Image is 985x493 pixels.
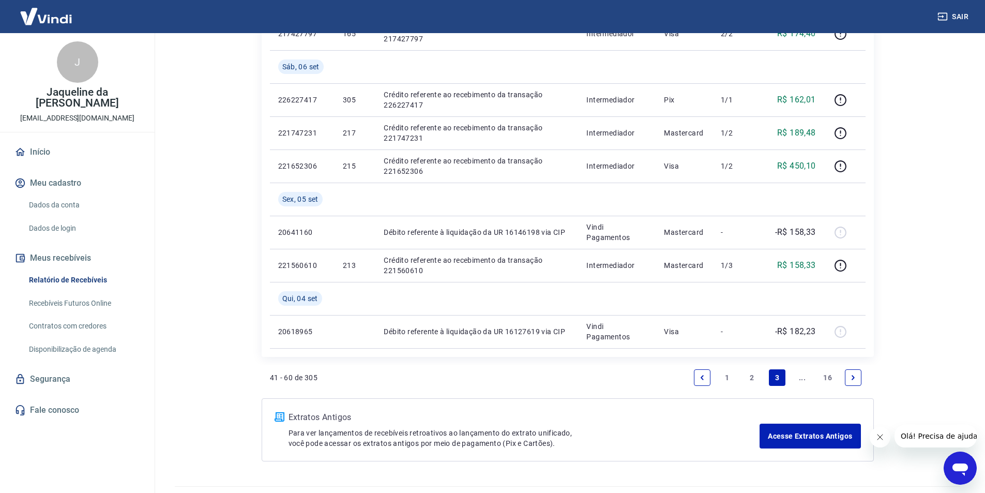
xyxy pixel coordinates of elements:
[586,128,647,138] p: Intermediador
[586,161,647,171] p: Intermediador
[935,7,973,26] button: Sair
[25,195,142,216] a: Dados da conta
[12,368,142,391] a: Segurança
[586,222,647,243] p: Vindi Pagamentos
[6,7,87,16] span: Olá! Precisa de ajuda?
[777,94,816,106] p: R$ 162,01
[777,160,816,172] p: R$ 450,10
[12,172,142,195] button: Meu cadastro
[282,194,319,204] span: Sex, 05 set
[270,372,318,383] p: 41 - 60 de 305
[895,425,977,447] iframe: Mensagem da empresa
[12,247,142,270] button: Meus recebíveis
[343,28,367,39] p: 165
[944,452,977,485] iframe: Botão para abrir a janela de mensagens
[25,316,142,337] a: Contratos com credores
[289,428,760,449] p: Para ver lançamentos de recebíveis retroativos ao lançamento do extrato unificado, você pode aces...
[384,255,570,276] p: Crédito referente ao recebimento da transação 221560610
[719,369,735,386] a: Page 1
[282,293,318,304] span: Qui, 04 set
[775,226,816,238] p: -R$ 158,33
[664,128,704,138] p: Mastercard
[777,127,816,139] p: R$ 189,48
[12,1,80,32] img: Vindi
[664,161,704,171] p: Visa
[794,369,811,386] a: Jump forward
[282,62,320,72] span: Sáb, 06 set
[278,227,326,237] p: 20641160
[343,128,367,138] p: 217
[25,218,142,239] a: Dados de login
[275,412,284,422] img: ícone
[57,41,98,83] div: J
[769,369,785,386] a: Page 3 is your current page
[384,326,570,337] p: Débito referente à liquidação da UR 16127619 via CIP
[384,23,570,44] p: Crédito referente ao recebimento da transação 217427797
[278,28,326,39] p: 217427797
[343,161,367,171] p: 215
[775,325,816,338] p: -R$ 182,23
[8,87,146,109] p: Jaqueline da [PERSON_NAME]
[25,339,142,360] a: Disponibilização de agenda
[343,95,367,105] p: 305
[721,326,751,337] p: -
[12,141,142,163] a: Início
[278,260,326,271] p: 221560610
[586,95,647,105] p: Intermediador
[586,260,647,271] p: Intermediador
[384,156,570,176] p: Crédito referente ao recebimento da transação 221652306
[777,27,816,40] p: R$ 174,40
[721,260,751,271] p: 1/3
[25,293,142,314] a: Recebíveis Futuros Online
[12,399,142,422] a: Fale conosco
[760,424,860,449] a: Acesse Extratos Antigos
[721,128,751,138] p: 1/2
[289,411,760,424] p: Extratos Antigos
[586,28,647,39] p: Intermediador
[278,128,326,138] p: 221747231
[721,161,751,171] p: 1/2
[721,28,751,39] p: 2/2
[721,95,751,105] p: 1/1
[664,95,704,105] p: Pix
[586,321,647,342] p: Vindi Pagamentos
[694,369,710,386] a: Previous page
[278,326,326,337] p: 20618965
[777,259,816,272] p: R$ 158,33
[278,161,326,171] p: 221652306
[20,113,134,124] p: [EMAIL_ADDRESS][DOMAIN_NAME]
[384,89,570,110] p: Crédito referente ao recebimento da transação 226227417
[25,270,142,291] a: Relatório de Recebíveis
[384,227,570,237] p: Débito referente à liquidação da UR 16146198 via CIP
[664,28,704,39] p: Visa
[845,369,861,386] a: Next page
[690,365,866,390] ul: Pagination
[343,260,367,271] p: 213
[278,95,326,105] p: 226227417
[664,227,704,237] p: Mastercard
[744,369,761,386] a: Page 2
[384,123,570,143] p: Crédito referente ao recebimento da transação 221747231
[721,227,751,237] p: -
[664,260,704,271] p: Mastercard
[819,369,836,386] a: Page 16
[870,427,890,447] iframe: Fechar mensagem
[664,326,704,337] p: Visa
